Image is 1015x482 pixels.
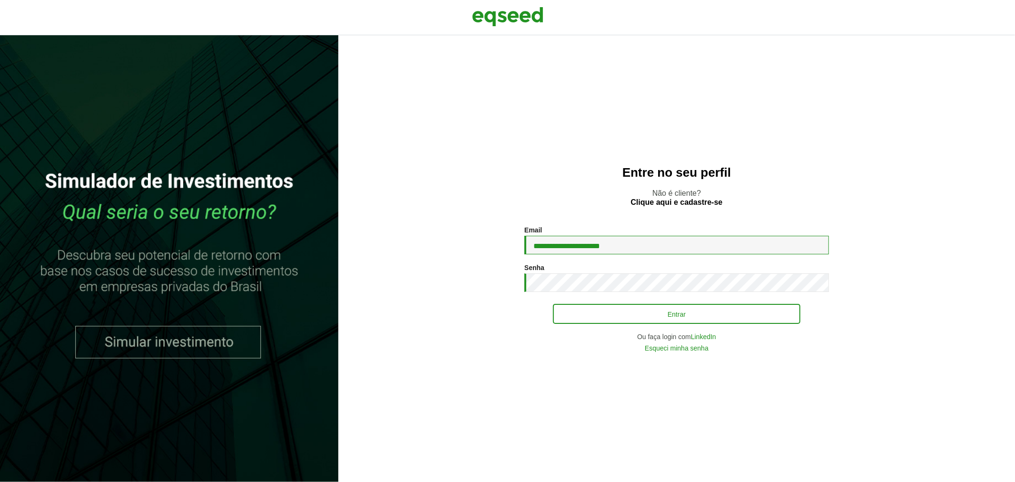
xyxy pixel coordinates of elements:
button: Entrar [553,304,800,324]
a: Clique aqui e cadastre-se [631,199,723,206]
div: Ou faça login com [524,333,829,340]
label: Email [524,227,542,233]
img: EqSeed Logo [472,5,543,29]
a: LinkedIn [691,333,716,340]
a: Esqueci minha senha [645,345,709,351]
p: Não é cliente? [357,189,996,207]
label: Senha [524,264,544,271]
h2: Entre no seu perfil [357,166,996,180]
